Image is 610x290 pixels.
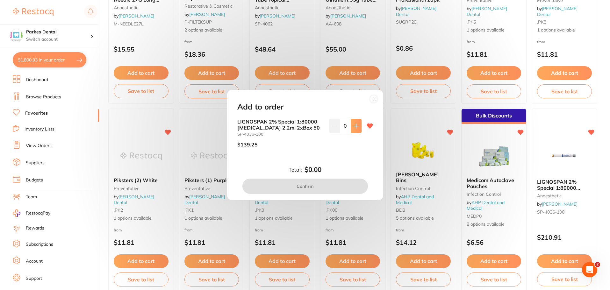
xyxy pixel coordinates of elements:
b: $0.00 [305,166,321,173]
iframe: Intercom live chat [582,262,597,277]
small: SP-4036-100 [237,132,324,137]
p: $139.25 [237,142,258,147]
label: Total: [289,167,302,173]
span: 2 [595,262,600,267]
button: Confirm [242,179,368,194]
h2: Add to order [237,103,283,111]
b: LIGNOSPAN 2% Special 1:80000 [MEDICAL_DATA] 2.2ml 2xBox 50 [237,119,324,131]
